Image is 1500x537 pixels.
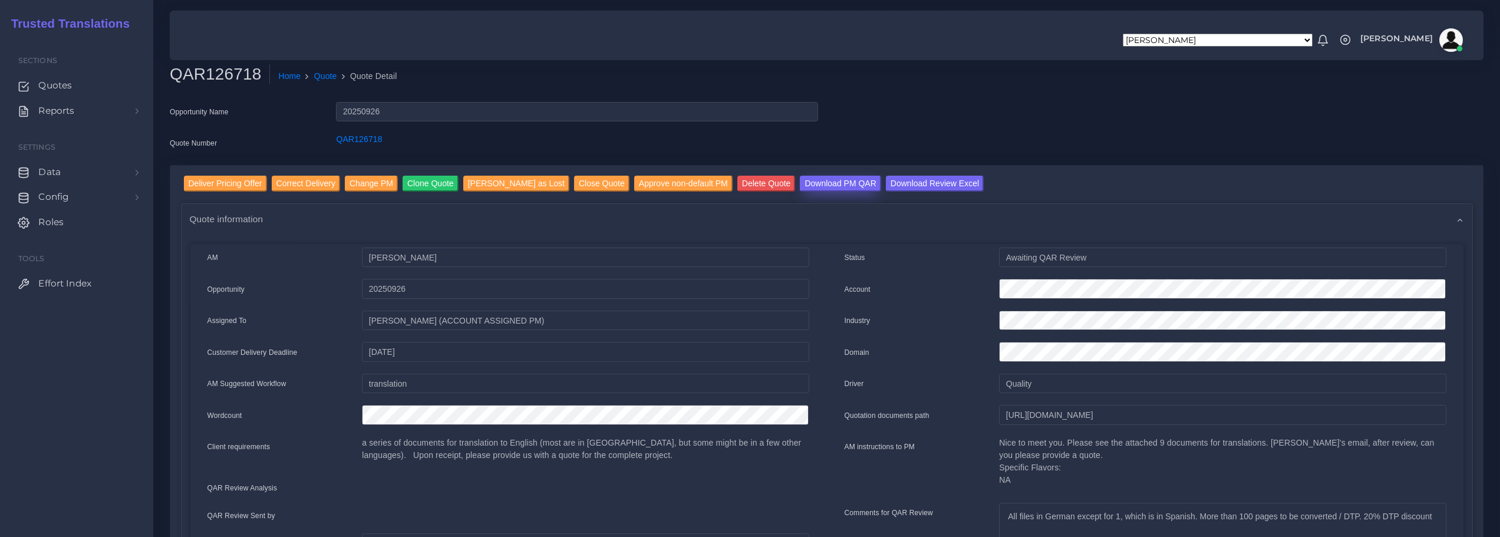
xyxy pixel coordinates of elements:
[9,210,144,235] a: Roles
[845,508,933,518] label: Comments for QAR Review
[9,160,144,185] a: Data
[9,185,144,209] a: Config
[207,510,275,521] label: QAR Review Sent by
[845,442,915,452] label: AM instructions to PM
[207,284,245,295] label: Opportunity
[38,190,69,203] span: Config
[207,483,278,493] label: QAR Review Analysis
[38,104,74,117] span: Reports
[999,437,1446,486] p: Nice to meet you. Please see the attached 9 documents for translations. [PERSON_NAME]'s email, af...
[38,216,64,229] span: Roles
[845,410,929,421] label: Quotation documents path
[886,176,984,192] input: Download Review Excel
[272,176,340,192] input: Correct Delivery
[1439,28,1463,52] img: avatar
[362,437,809,462] p: a series of documents for translation to English (most are in [GEOGRAPHIC_DATA], but some might b...
[38,277,91,290] span: Effort Index
[18,56,57,65] span: Sections
[207,252,218,263] label: AM
[362,311,809,331] input: pm
[336,134,382,144] a: QAR126718
[1360,34,1433,42] span: [PERSON_NAME]
[845,315,871,326] label: Industry
[314,70,337,83] a: Quote
[337,70,397,83] li: Quote Detail
[207,442,271,452] label: Client requirements
[574,176,629,192] input: Close Quote
[182,204,1472,234] div: Quote information
[463,176,569,192] input: [PERSON_NAME] as Lost
[18,254,45,263] span: Tools
[1354,28,1467,52] a: [PERSON_NAME]avatar
[845,252,865,263] label: Status
[845,284,871,295] label: Account
[634,176,733,192] input: Approve non-default PM
[190,212,263,226] span: Quote information
[170,138,217,149] label: Quote Number
[170,64,270,84] h2: QAR126718
[207,347,298,358] label: Customer Delivery Deadline
[38,166,61,179] span: Data
[3,17,130,31] h2: Trusted Translations
[800,176,881,192] input: Download PM QAR
[845,347,869,358] label: Domain
[403,176,459,192] input: Clone Quote
[18,143,55,151] span: Settings
[184,176,267,192] input: Deliver Pricing Offer
[9,271,144,296] a: Effort Index
[38,79,72,92] span: Quotes
[207,315,247,326] label: Assigned To
[207,410,242,421] label: Wordcount
[278,70,301,83] a: Home
[345,176,398,192] input: Change PM
[845,378,864,389] label: Driver
[737,176,796,192] input: Delete Quote
[170,107,229,117] label: Opportunity Name
[3,14,130,34] a: Trusted Translations
[207,378,286,389] label: AM Suggested Workflow
[9,73,144,98] a: Quotes
[9,98,144,123] a: Reports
